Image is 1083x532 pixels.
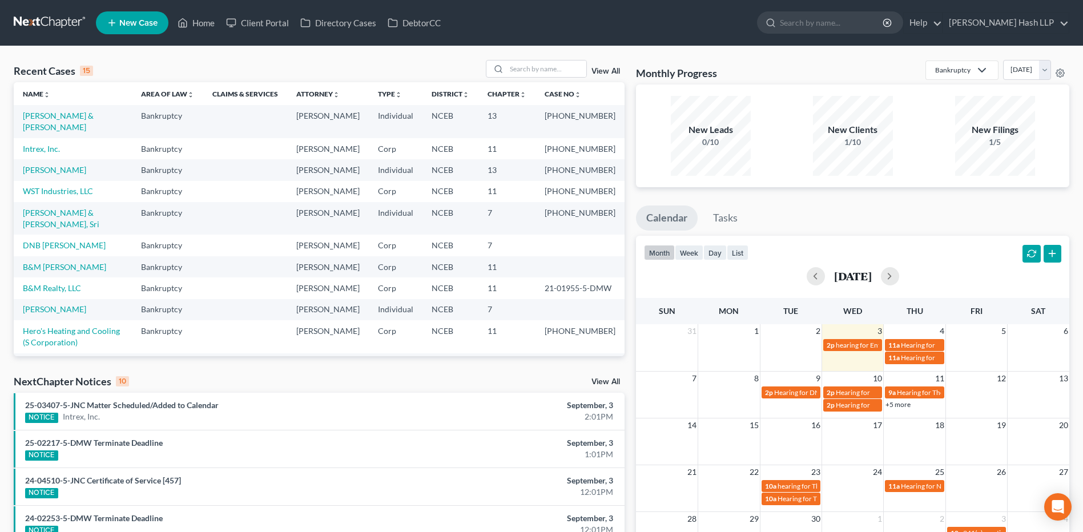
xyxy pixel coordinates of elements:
[287,320,369,353] td: [PERSON_NAME]
[23,262,106,272] a: B&M [PERSON_NAME]
[774,388,954,397] span: Hearing for DNB Management, Inc. et [PERSON_NAME] et al
[935,65,971,75] div: Bankruptcy
[369,277,422,299] td: Corp
[536,159,625,180] td: [PHONE_NUMBER]
[369,181,422,202] td: Corp
[876,324,883,338] span: 3
[25,488,58,498] div: NOTICE
[753,372,760,385] span: 8
[63,411,100,422] a: Intrex, Inc.
[25,475,181,485] a: 24-04510-5-JNC Certificate of Service [457]
[422,277,478,299] td: NCEB
[691,372,698,385] span: 7
[132,256,203,277] td: Bankruptcy
[536,277,625,299] td: 21-01955-5-DMW
[827,401,835,409] span: 2p
[955,136,1035,148] div: 1/5
[23,186,93,196] a: WST Industries, LLC
[422,181,478,202] td: NCEB
[778,494,870,503] span: Hearing for The Little Mint, Inc.
[1000,512,1007,526] span: 3
[422,235,478,256] td: NCEB
[23,144,60,154] a: Intrex, Inc.
[369,105,422,138] td: Individual
[422,105,478,138] td: NCEB
[748,465,760,479] span: 22
[369,256,422,277] td: Corp
[395,91,402,98] i: unfold_more
[132,235,203,256] td: Bankruptcy
[25,400,219,410] a: 25-03407-5-JNC Matter Scheduled/Added to Calendar
[810,465,822,479] span: 23
[897,388,989,397] span: Hearing for The Little Mint, Inc.
[872,465,883,479] span: 24
[422,256,478,277] td: NCEB
[686,465,698,479] span: 21
[287,138,369,159] td: [PERSON_NAME]
[287,277,369,299] td: [PERSON_NAME]
[1058,372,1069,385] span: 13
[888,388,896,397] span: 9a
[591,67,620,75] a: View All
[369,353,422,386] td: Corp
[659,306,675,316] span: Sun
[536,320,625,353] td: [PHONE_NUMBER]
[369,138,422,159] td: Corp
[287,353,369,386] td: [PERSON_NAME]
[132,277,203,299] td: Bankruptcy
[671,136,751,148] div: 0/10
[116,376,129,386] div: 10
[25,450,58,461] div: NOTICE
[901,341,935,349] span: Hearing for
[813,123,893,136] div: New Clients
[478,181,536,202] td: 11
[425,400,613,411] div: September, 3
[904,13,942,33] a: Help
[888,353,900,362] span: 11a
[872,418,883,432] span: 17
[591,378,620,386] a: View All
[220,13,295,33] a: Client Portal
[686,324,698,338] span: 31
[422,159,478,180] td: NCEB
[23,304,86,314] a: [PERSON_NAME]
[119,19,158,27] span: New Case
[765,482,776,490] span: 10a
[939,512,945,526] span: 2
[478,256,536,277] td: 11
[765,388,773,397] span: 2p
[834,270,872,282] h2: [DATE]
[287,256,369,277] td: [PERSON_NAME]
[287,202,369,235] td: [PERSON_NAME]
[422,138,478,159] td: NCEB
[536,181,625,202] td: [PHONE_NUMBER]
[636,66,717,80] h3: Monthly Progress
[778,482,869,490] span: hearing for The Little Mint, Inc.
[43,91,50,98] i: unfold_more
[843,306,862,316] span: Wed
[719,306,739,316] span: Mon
[25,413,58,423] div: NOTICE
[422,202,478,235] td: NCEB
[996,418,1007,432] span: 19
[478,138,536,159] td: 11
[810,418,822,432] span: 16
[907,306,923,316] span: Thu
[780,12,884,33] input: Search by name...
[574,91,581,98] i: unfold_more
[536,202,625,235] td: [PHONE_NUMBER]
[23,165,86,175] a: [PERSON_NAME]
[369,235,422,256] td: Corp
[132,159,203,180] td: Bankruptcy
[996,465,1007,479] span: 26
[753,324,760,338] span: 1
[971,306,983,316] span: Fri
[703,205,748,231] a: Tasks
[478,235,536,256] td: 7
[478,277,536,299] td: 11
[287,235,369,256] td: [PERSON_NAME]
[836,388,870,397] span: Hearing for
[686,512,698,526] span: 28
[23,90,50,98] a: Nameunfold_more
[748,418,760,432] span: 15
